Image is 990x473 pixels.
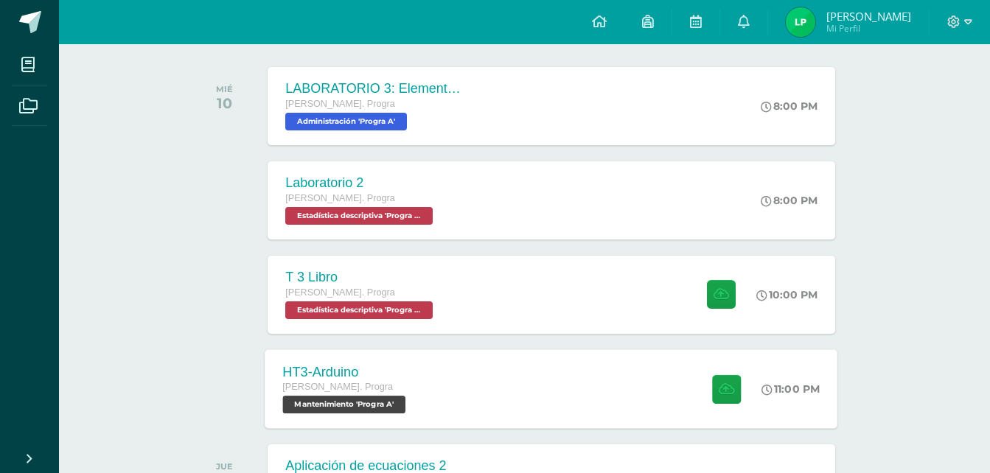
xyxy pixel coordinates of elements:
[216,84,233,94] div: MIÉ
[756,288,818,301] div: 10:00 PM
[285,113,407,130] span: Administración 'Progra A'
[761,194,818,207] div: 8:00 PM
[285,287,394,298] span: [PERSON_NAME]. Progra
[285,81,462,97] div: LABORATORIO 3: Elementos del emprenmdimiento.
[786,7,815,37] img: 5bd285644e8b6dbc372e40adaaf14996.png
[285,99,394,109] span: [PERSON_NAME]. Progra
[283,396,406,413] span: Mantenimiento 'Progra A'
[285,193,394,203] span: [PERSON_NAME]. Progra
[216,94,233,112] div: 10
[285,175,436,191] div: Laboratorio 2
[283,382,394,392] span: [PERSON_NAME]. Progra
[285,270,436,285] div: T 3 Libro
[761,99,818,113] div: 8:00 PM
[283,364,410,379] div: HT3-Arduino
[285,301,433,319] span: Estadística descriptiva 'Progra A'
[826,22,911,35] span: Mi Perfil
[762,382,820,396] div: 11:00 PM
[216,461,233,472] div: JUE
[285,207,433,225] span: Estadística descriptiva 'Progra A'
[826,9,911,24] span: [PERSON_NAME]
